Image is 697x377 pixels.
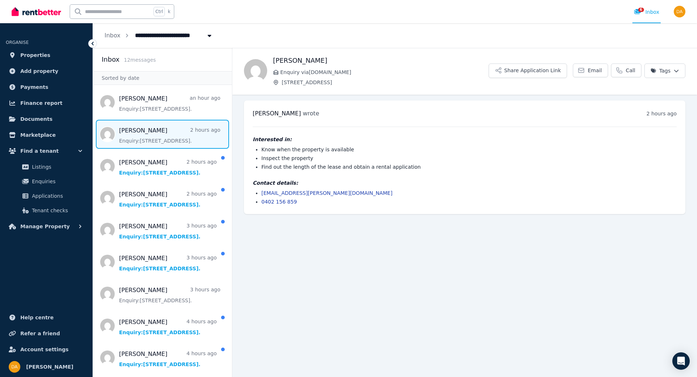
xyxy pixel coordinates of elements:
[119,190,217,208] a: [PERSON_NAME]2 hours agoEnquiry:[STREET_ADDRESS].
[9,160,84,174] a: Listings
[261,163,677,171] li: Find out the length of the lease and obtain a rental application
[6,342,87,357] a: Account settings
[119,318,217,336] a: [PERSON_NAME]4 hours agoEnquiry:[STREET_ADDRESS].
[6,326,87,341] a: Refer a friend
[32,206,81,215] span: Tenant checks
[20,345,69,354] span: Account settings
[32,192,81,200] span: Applications
[672,352,690,370] div: Open Intercom Messenger
[6,219,87,234] button: Manage Property
[261,155,677,162] li: Inspect the property
[674,6,685,17] img: Drew Andrea
[119,350,217,368] a: [PERSON_NAME]4 hours agoEnquiry:[STREET_ADDRESS].
[634,8,659,16] div: Inbox
[261,146,677,153] li: Know when the property is available
[638,8,644,12] span: 6
[12,6,61,17] img: RentBetter
[6,128,87,142] a: Marketplace
[611,63,641,77] a: Call
[26,362,73,371] span: [PERSON_NAME]
[273,56,489,66] h1: [PERSON_NAME]
[253,110,301,117] span: [PERSON_NAME]
[280,69,489,76] span: Enquiry via [DOMAIN_NAME]
[6,40,29,45] span: ORGANISE
[261,199,297,205] a: 0402 156 859
[9,361,20,373] img: Drew Andrea
[6,310,87,325] a: Help centre
[6,48,87,62] a: Properties
[20,115,53,123] span: Documents
[261,190,392,196] a: [EMAIL_ADDRESS][PERSON_NAME][DOMAIN_NAME]
[105,32,121,39] a: Inbox
[647,111,677,116] time: 2 hours ago
[102,54,119,65] h2: Inbox
[20,51,50,60] span: Properties
[9,189,84,203] a: Applications
[119,254,217,272] a: [PERSON_NAME]3 hours agoEnquiry:[STREET_ADDRESS].
[93,71,232,85] div: Sorted by date
[253,179,677,187] h4: Contact details:
[32,163,81,171] span: Listings
[20,99,62,107] span: Finance report
[20,147,59,155] span: Find a tenant
[6,144,87,158] button: Find a tenant
[20,83,48,91] span: Payments
[9,203,84,218] a: Tenant checks
[20,313,54,322] span: Help centre
[588,67,602,74] span: Email
[244,59,267,82] img: Anshu
[253,136,677,143] h4: Interested in:
[626,67,635,74] span: Call
[573,63,608,77] a: Email
[20,222,70,231] span: Manage Property
[20,67,58,75] span: Add property
[651,67,670,74] span: Tags
[6,64,87,78] a: Add property
[644,63,685,78] button: Tags
[119,222,217,240] a: [PERSON_NAME]3 hours agoEnquiry:[STREET_ADDRESS].
[154,7,165,16] span: Ctrl
[124,57,156,63] span: 12 message s
[303,110,319,117] span: wrote
[6,80,87,94] a: Payments
[9,174,84,189] a: Enquiries
[6,96,87,110] a: Finance report
[20,329,60,338] span: Refer a friend
[20,131,56,139] span: Marketplace
[489,63,567,78] button: Share Application Link
[119,158,217,176] a: [PERSON_NAME]2 hours agoEnquiry:[STREET_ADDRESS].
[32,177,81,186] span: Enquiries
[168,9,170,15] span: k
[119,126,220,144] a: [PERSON_NAME]2 hours agoEnquiry:[STREET_ADDRESS].
[119,286,220,304] a: [PERSON_NAME]3 hours agoEnquiry:[STREET_ADDRESS].
[93,23,225,48] nav: Breadcrumb
[6,112,87,126] a: Documents
[282,79,489,86] span: [STREET_ADDRESS]
[119,94,220,112] a: [PERSON_NAME]an hour agoEnquiry:[STREET_ADDRESS].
